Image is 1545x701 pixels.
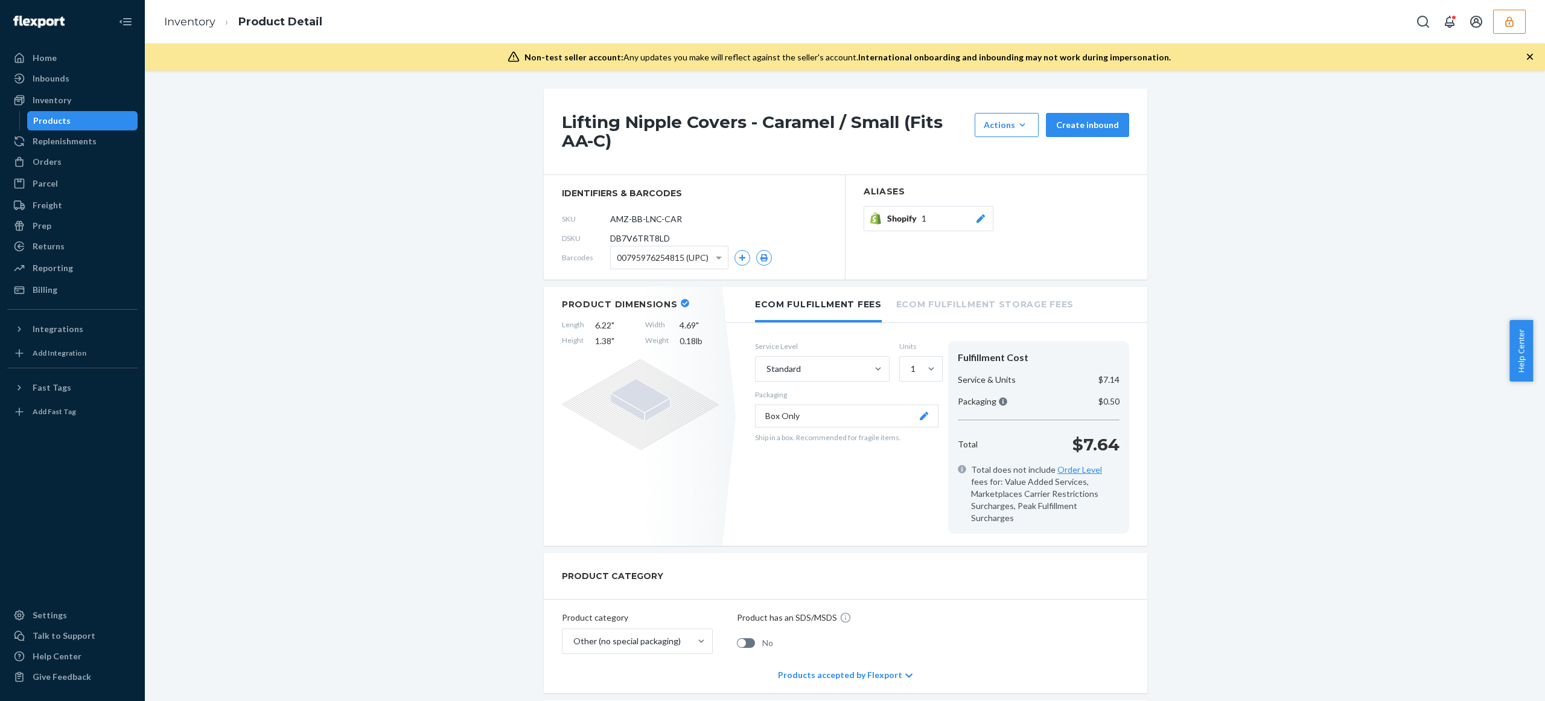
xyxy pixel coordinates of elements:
label: Service Level [755,341,890,351]
span: 4.69 [680,319,719,331]
button: Give Feedback [7,667,138,687]
span: DSKU [562,233,610,243]
p: Product category [562,612,713,624]
div: Reporting [33,262,73,274]
span: identifiers & barcodes [562,187,827,199]
div: Inbounds [33,72,69,85]
a: Help Center [7,647,138,666]
a: Reporting [7,258,138,278]
div: Other (no special packaging) [573,635,681,647]
button: Create inbound [1046,113,1129,137]
a: Freight [7,196,138,215]
a: Replenishments [7,132,138,151]
a: Add Integration [7,344,138,363]
label: Units [899,341,938,351]
span: Non-test seller account: [524,52,623,62]
span: Weight [645,335,669,347]
div: Fulfillment Cost [958,351,1120,365]
div: Prep [33,220,51,232]
button: Open account menu [1464,10,1488,34]
span: International onboarding and inbounding may not work during impersonation. [858,52,1171,62]
a: Talk to Support [7,626,138,645]
h2: Product Dimensions [562,299,678,310]
button: Help Center [1509,320,1533,382]
a: Inventory [164,15,215,28]
button: Integrations [7,319,138,339]
a: Home [7,48,138,68]
span: No [762,637,773,649]
div: Inventory [33,94,71,106]
div: Billing [33,284,57,296]
a: Settings [7,606,138,625]
div: Standard [766,363,801,375]
h2: PRODUCT CATEGORY [562,565,663,587]
div: Returns [33,240,65,252]
div: Any updates you make will reflect against the seller's account. [524,51,1171,63]
button: Shopify1 [864,206,993,231]
p: Total [958,438,978,450]
a: Product Detail [238,15,322,28]
p: Ship in a box. Recommended for fragile items. [755,432,938,443]
span: " [611,336,614,346]
a: Billing [7,280,138,299]
div: Settings [33,609,67,621]
p: $7.14 [1098,374,1120,386]
button: Actions [975,113,1039,137]
button: Box Only [755,405,938,427]
ol: breadcrumbs [154,4,332,40]
div: Parcel [33,178,58,190]
p: Service & Units [958,374,1016,386]
a: Prep [7,216,138,235]
a: Parcel [7,174,138,193]
span: Width [645,319,669,331]
li: Ecom Fulfillment Storage Fees [896,287,1074,320]
h2: Aliases [864,187,1129,196]
div: Add Fast Tag [33,406,76,417]
p: $7.64 [1072,432,1120,456]
a: Returns [7,237,138,256]
span: Height [562,335,584,347]
span: 6.22 [595,319,634,331]
div: Add Integration [33,348,86,358]
span: Barcodes [562,252,610,263]
li: Ecom Fulfillment Fees [755,287,882,322]
span: 1.38 [595,335,634,347]
span: Length [562,319,584,331]
div: Products [33,115,71,127]
a: Add Fast Tag [7,402,138,421]
a: Inbounds [7,69,138,88]
button: Open notifications [1438,10,1462,34]
div: 1 [911,363,916,375]
p: Packaging [755,389,938,400]
div: Home [33,52,57,64]
h1: Lifting Nipple Covers - Caramel / Small (Fits AA-C) [562,113,969,150]
span: " [696,320,699,330]
input: Standard [765,363,766,375]
a: Orders [7,152,138,171]
p: $0.50 [1098,395,1120,408]
div: Give Feedback [33,671,91,683]
img: Flexport logo [13,16,65,28]
input: Other (no special packaging) [572,635,573,647]
button: Open Search Box [1411,10,1435,34]
span: Total does not include fees for: Value Added Services, Marketplaces Carrier Restrictions Surcharg... [971,464,1120,524]
p: Packaging [958,395,1007,408]
span: 0.18 lb [680,335,719,347]
span: " [611,320,614,330]
span: SKU [562,214,610,224]
div: Help Center [33,650,81,662]
div: Products accepted by Flexport [778,657,913,693]
input: 1 [909,363,911,375]
a: Order Level [1057,464,1102,475]
p: Product has an SDS/MSDS [737,612,837,624]
div: Orders [33,156,62,168]
div: Integrations [33,323,83,335]
div: Fast Tags [33,382,71,394]
button: Fast Tags [7,378,138,397]
div: Freight [33,199,62,211]
div: Actions [984,119,1030,131]
span: 1 [922,213,926,225]
span: 00795976254815 (UPC) [617,248,709,268]
span: Shopify [887,213,922,225]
